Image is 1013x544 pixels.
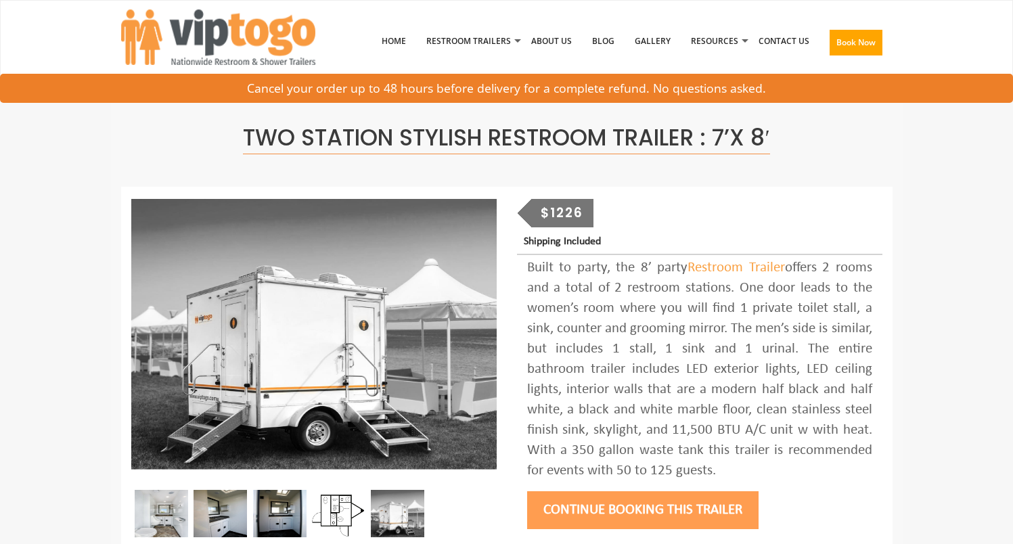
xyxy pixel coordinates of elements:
a: Home [372,6,416,76]
a: About Us [521,6,582,76]
a: Restroom Trailers [416,6,521,76]
img: VIPTOGO [121,9,315,65]
img: Floor Plan of 2 station Mini restroom with sink and toilet [312,490,365,537]
a: Continue Booking this trailer [527,503,759,517]
img: DSC_0004_email [253,490,307,537]
button: Continue Booking this trailer [527,491,759,529]
img: A mini restroom trailer with two separate stations and separate doors for males and females [371,490,424,537]
div: Built to party, the 8’ party offers 2 rooms and a total of 2 restroom stations. One door leads to... [527,258,872,481]
a: Restroom Trailer [688,260,785,275]
a: Gallery [625,6,681,76]
img: A mini restroom trailer with two separate stations and separate doors for males and females [131,199,497,470]
a: Blog [582,6,625,76]
a: Book Now [819,6,893,85]
button: Book Now [830,30,882,55]
p: Shipping Included [524,233,882,251]
button: Live Chat [959,490,1013,544]
a: Resources [681,6,748,76]
div: $1226 [531,199,593,227]
span: Two Station Stylish Restroom Trailer : 7’x 8′ [243,122,769,154]
a: Contact Us [748,6,819,76]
